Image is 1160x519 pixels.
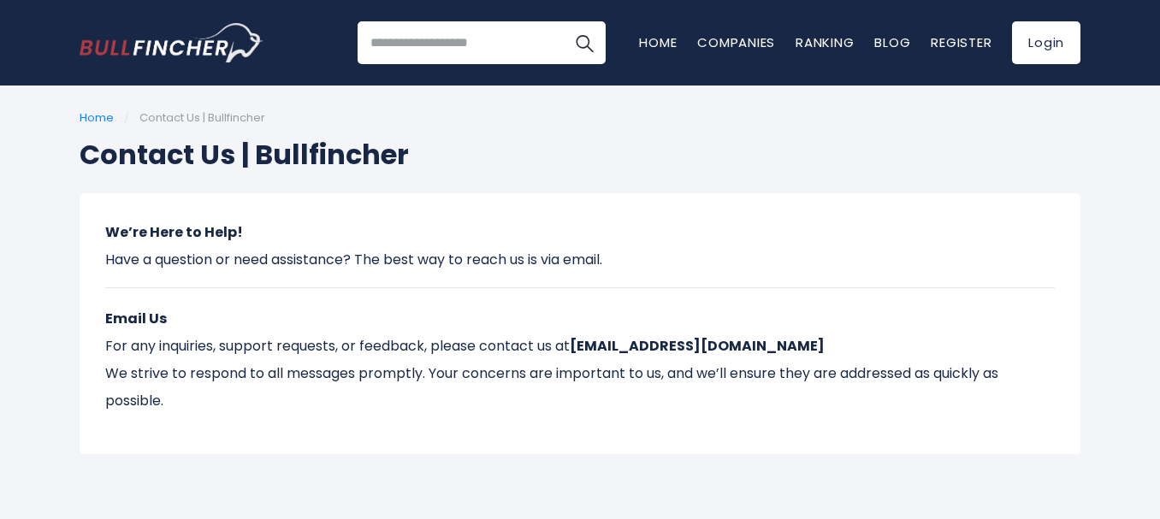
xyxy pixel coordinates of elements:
[80,134,1080,175] h1: Contact Us | Bullfincher
[931,33,991,51] a: Register
[80,23,263,62] a: Go to homepage
[639,33,677,51] a: Home
[563,21,606,64] button: Search
[80,111,1080,126] ul: /
[80,109,114,126] a: Home
[874,33,910,51] a: Blog
[697,33,775,51] a: Companies
[796,33,854,51] a: Ranking
[105,222,243,242] strong: We’re Here to Help!
[105,219,1055,274] p: Have a question or need assistance? The best way to reach us is via email.
[570,336,825,356] strong: [EMAIL_ADDRESS][DOMAIN_NAME]
[1012,21,1080,64] a: Login
[80,23,263,62] img: bullfincher logo
[105,305,1055,415] p: For any inquiries, support requests, or feedback, please contact us at We strive to respond to al...
[139,109,265,126] span: Contact Us | Bullfincher
[105,309,167,328] strong: Email Us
